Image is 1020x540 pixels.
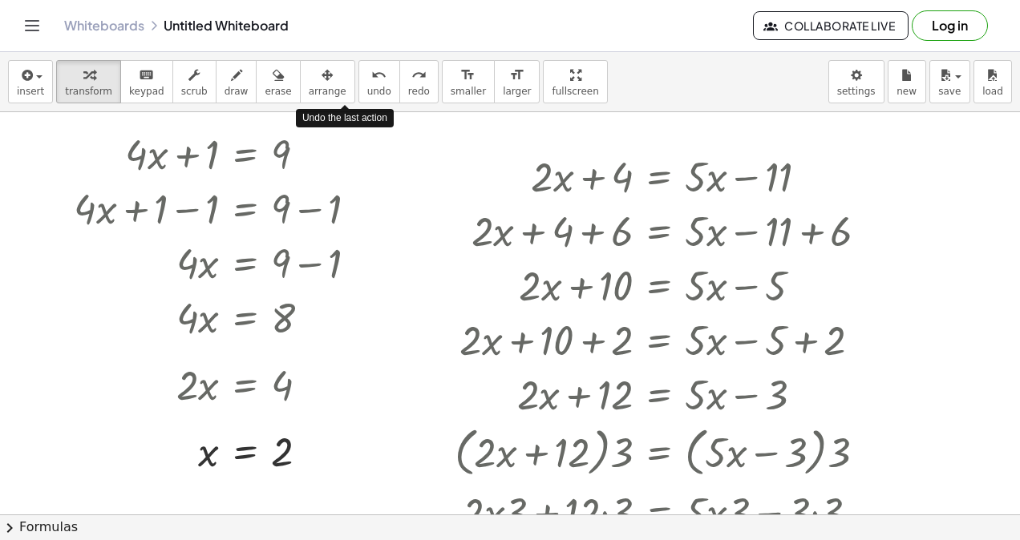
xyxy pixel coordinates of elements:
[828,60,884,103] button: settings
[929,60,970,103] button: save
[56,60,121,103] button: transform
[296,109,394,127] div: Undo the last action
[837,86,876,97] span: settings
[17,86,44,97] span: insert
[552,86,598,97] span: fullscreen
[8,60,53,103] button: insert
[503,86,531,97] span: larger
[408,86,430,97] span: redo
[65,86,112,97] span: transform
[139,66,154,85] i: keyboard
[371,66,387,85] i: undo
[256,60,300,103] button: erase
[982,86,1003,97] span: load
[460,66,476,85] i: format_size
[753,11,909,40] button: Collaborate Live
[399,60,439,103] button: redoredo
[367,86,391,97] span: undo
[897,86,917,97] span: new
[509,66,524,85] i: format_size
[181,86,208,97] span: scrub
[451,86,486,97] span: smaller
[494,60,540,103] button: format_sizelarger
[129,86,164,97] span: keypad
[216,60,257,103] button: draw
[19,13,45,38] button: Toggle navigation
[543,60,607,103] button: fullscreen
[300,60,355,103] button: arrange
[265,86,291,97] span: erase
[442,60,495,103] button: format_sizesmaller
[358,60,400,103] button: undoundo
[767,18,895,33] span: Collaborate Live
[912,10,988,41] button: Log in
[411,66,427,85] i: redo
[938,86,961,97] span: save
[172,60,217,103] button: scrub
[225,86,249,97] span: draw
[309,86,346,97] span: arrange
[888,60,926,103] button: new
[120,60,173,103] button: keyboardkeypad
[973,60,1012,103] button: load
[64,18,144,34] a: Whiteboards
